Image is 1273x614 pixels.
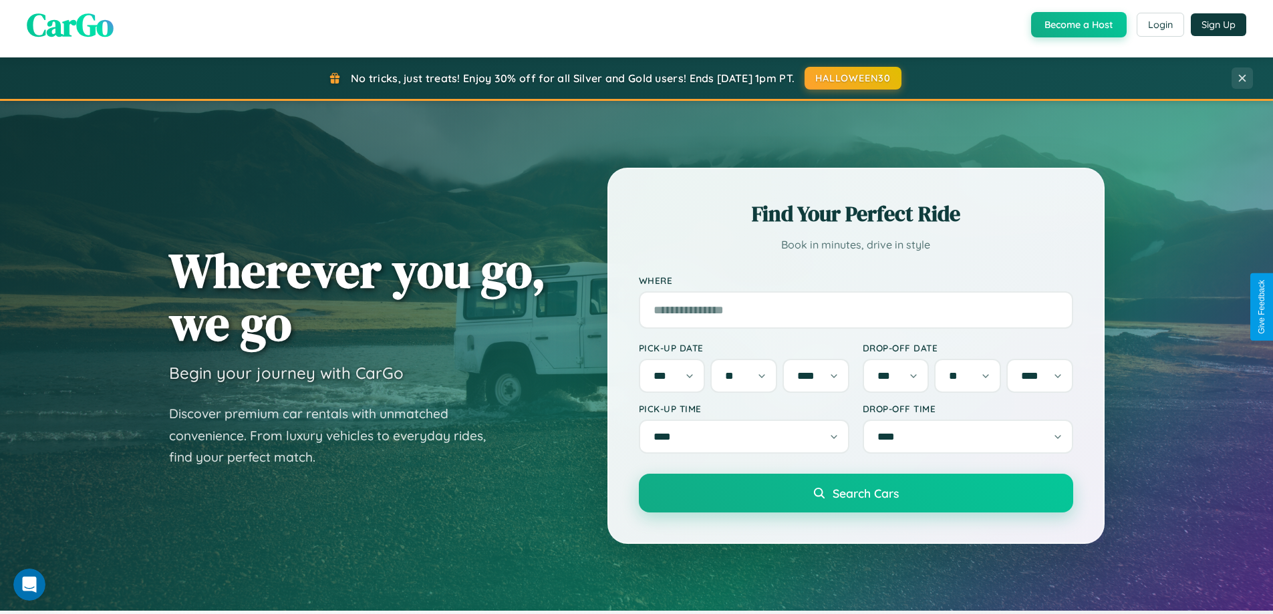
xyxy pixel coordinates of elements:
p: Discover premium car rentals with unmatched convenience. From luxury vehicles to everyday rides, ... [169,403,503,468]
h3: Begin your journey with CarGo [169,363,404,383]
button: Login [1137,13,1184,37]
label: Drop-off Time [863,403,1073,414]
div: Give Feedback [1257,280,1266,334]
span: CarGo [27,3,114,47]
label: Where [639,275,1073,286]
span: Search Cars [833,486,899,500]
button: HALLOWEEN30 [805,67,901,90]
span: No tricks, just treats! Enjoy 30% off for all Silver and Gold users! Ends [DATE] 1pm PT. [351,71,795,85]
label: Drop-off Date [863,342,1073,353]
button: Sign Up [1191,13,1246,36]
label: Pick-up Date [639,342,849,353]
button: Become a Host [1031,12,1127,37]
label: Pick-up Time [639,403,849,414]
p: Book in minutes, drive in style [639,235,1073,255]
h2: Find Your Perfect Ride [639,199,1073,228]
iframe: Intercom live chat [13,569,45,601]
h1: Wherever you go, we go [169,244,546,349]
button: Search Cars [639,474,1073,512]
